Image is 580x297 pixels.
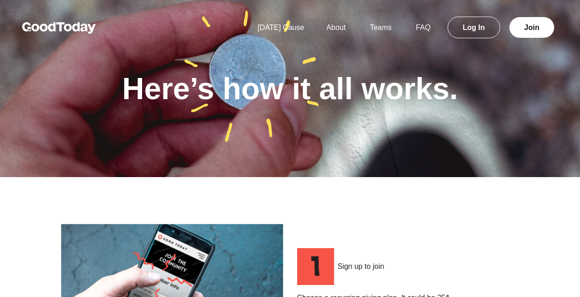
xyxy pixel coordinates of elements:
h1: Here’s how it all works. [122,73,458,104]
a: [DATE] Cause [246,24,315,31]
a: FAQ [405,24,442,31]
img: GoodToday [22,22,96,34]
a: Teams [359,24,403,31]
a: Join [509,17,554,38]
h2: Sign up to join [338,262,384,271]
a: Log In [448,17,500,38]
img: number-1-red-dd8b86fa17b64cd3f04ce8847feb0fd077e0d6b676f66b6f710af91daeaf93aa.svg [297,248,334,285]
a: About [315,24,357,31]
